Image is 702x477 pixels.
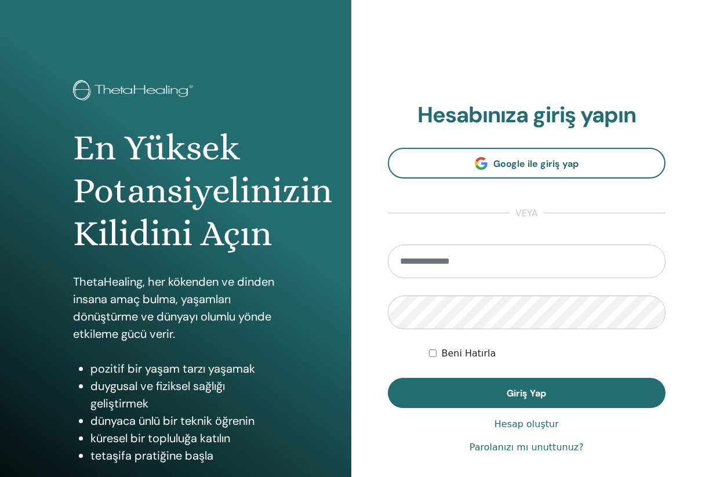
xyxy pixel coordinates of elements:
h2: Hesabınıza giriş yapın [388,102,666,129]
span: Google ile giriş yap [493,158,579,170]
li: duygusal ve fiziksel sağlığı geliştirmek [90,377,278,412]
span: Giriş Yap [507,387,546,399]
h1: En Yüksek Potansiyelinizin Kilidini Açın [73,126,278,256]
a: Hesap oluştur [494,417,559,431]
li: pozitif bir yaşam tarzı yaşamak [90,360,278,377]
span: veya [510,206,544,220]
li: küresel bir topluluğa katılın [90,429,278,447]
li: tetaşifa pratiğine başla [90,447,278,464]
div: Keep me authenticated indefinitely or until I manually logout [429,347,665,361]
li: dünyaca ünlü bir teknik öğrenin [90,412,278,429]
a: Google ile giriş yap [388,148,666,179]
label: Beni Hatırla [441,347,496,361]
button: Giriş Yap [388,378,666,408]
p: ThetaHealing, her kökenden ve dinden insana amaç bulma, yaşamları dönüştürme ve dünyayı olumlu yö... [73,273,278,343]
a: Parolanızı mı unuttunuz? [470,440,584,454]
